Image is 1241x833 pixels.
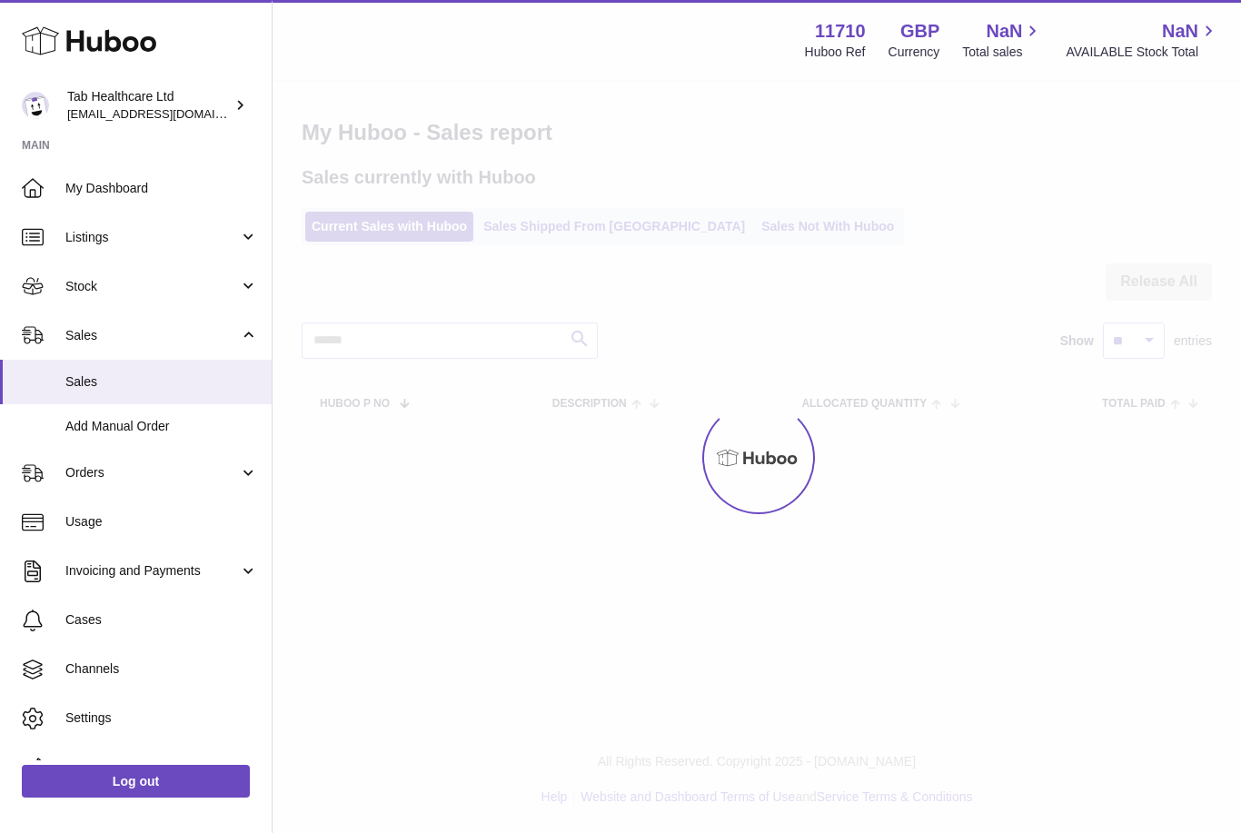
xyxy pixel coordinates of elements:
[67,106,267,121] span: [EMAIL_ADDRESS][DOMAIN_NAME]
[65,373,258,391] span: Sales
[986,19,1022,44] span: NaN
[65,611,258,629] span: Cases
[65,660,258,678] span: Channels
[889,44,940,61] div: Currency
[65,464,239,481] span: Orders
[22,92,49,119] img: sabiredjamgoz@tabhealthcare.co.uk
[65,278,239,295] span: Stock
[22,765,250,798] a: Log out
[900,19,939,44] strong: GBP
[65,229,239,246] span: Listings
[1066,44,1219,61] span: AVAILABLE Stock Total
[65,418,258,435] span: Add Manual Order
[1066,19,1219,61] a: NaN AVAILABLE Stock Total
[805,44,866,61] div: Huboo Ref
[65,759,258,776] span: Returns
[815,19,866,44] strong: 11710
[67,88,231,123] div: Tab Healthcare Ltd
[65,709,258,727] span: Settings
[65,562,239,580] span: Invoicing and Payments
[962,19,1043,61] a: NaN Total sales
[65,180,258,197] span: My Dashboard
[1162,19,1198,44] span: NaN
[65,327,239,344] span: Sales
[65,513,258,531] span: Usage
[962,44,1043,61] span: Total sales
